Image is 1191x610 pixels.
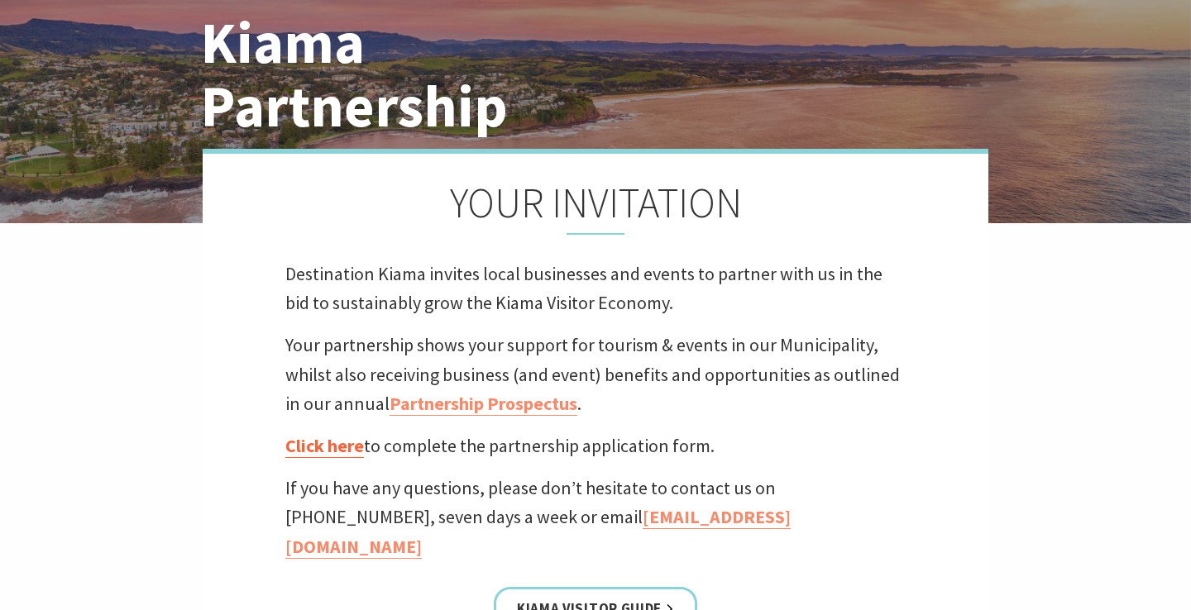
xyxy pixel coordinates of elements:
p: Destination Kiama invites local businesses and events to partner with us in the bid to sustainabl... [285,260,906,317]
a: Click here [285,434,364,458]
a: Partnership Prospectus [390,392,577,416]
p: If you have any questions, please don’t hesitate to contact us on [PHONE_NUMBER], seven days a we... [285,474,906,561]
a: [EMAIL_ADDRESS][DOMAIN_NAME] [285,505,791,558]
h2: YOUR INVITATION [285,179,906,235]
p: Your partnership shows your support for tourism & events in our Municipality, whilst also receivi... [285,331,906,418]
p: to complete the partnership application form. [285,431,906,460]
